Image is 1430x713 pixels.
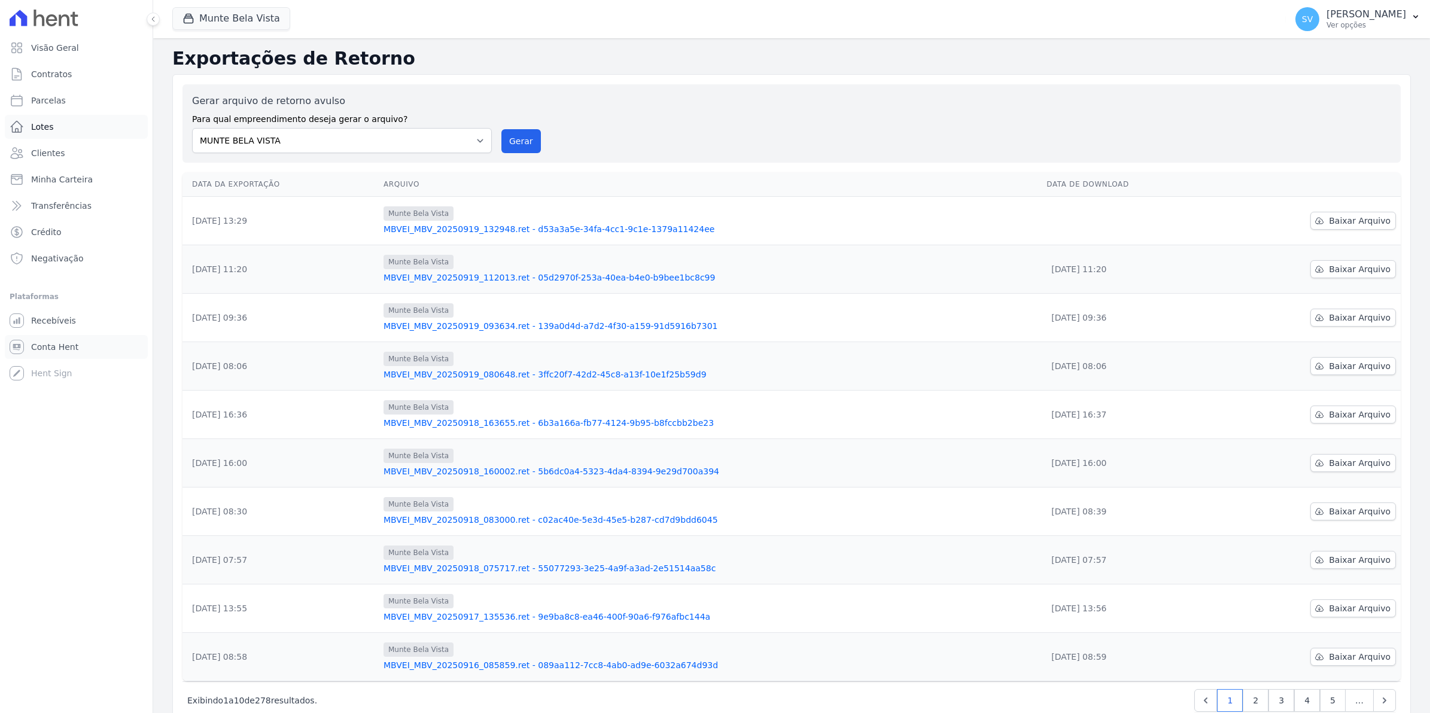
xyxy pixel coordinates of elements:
span: Baixar Arquivo [1329,651,1391,663]
td: [DATE] 07:57 [182,536,379,584]
a: MBVEI_MBV_20250918_083000.ret - c02ac40e-5e3d-45e5-b287-cd7d9bdd6045 [384,514,1037,526]
span: Munte Bela Vista [384,303,454,318]
a: Recebíveis [5,309,148,333]
a: Baixar Arquivo [1310,502,1396,520]
a: Baixar Arquivo [1310,454,1396,472]
th: Data de Download [1042,172,1218,197]
a: Transferências [5,194,148,218]
span: Munte Bela Vista [384,352,454,366]
span: Munte Bela Vista [384,449,454,463]
span: 1 [223,696,229,705]
span: Recebíveis [31,315,76,327]
td: [DATE] 16:36 [182,391,379,439]
td: [DATE] 08:39 [1042,487,1218,536]
label: Gerar arquivo de retorno avulso [192,94,492,108]
span: Crédito [31,226,62,238]
a: MBVEI_MBV_20250918_160002.ret - 5b6dc0a4-5323-4da4-8394-9e29d700a394 [384,465,1037,477]
td: [DATE] 11:20 [182,245,379,294]
span: Baixar Arquivo [1329,409,1391,421]
td: [DATE] 13:55 [182,584,379,633]
a: Baixar Arquivo [1310,551,1396,569]
a: Crédito [5,220,148,244]
td: [DATE] 08:06 [182,342,379,391]
a: Negativação [5,246,148,270]
td: [DATE] 16:00 [1042,439,1218,487]
div: Plataformas [10,290,143,304]
span: Baixar Arquivo [1329,360,1391,372]
td: [DATE] 08:06 [1042,342,1218,391]
td: [DATE] 13:29 [182,197,379,245]
td: [DATE] 13:56 [1042,584,1218,633]
span: Baixar Arquivo [1329,457,1391,469]
a: Baixar Arquivo [1310,260,1396,278]
p: Ver opções [1326,20,1406,30]
td: [DATE] 09:36 [182,294,379,342]
a: 3 [1268,689,1294,712]
span: Baixar Arquivo [1329,505,1391,517]
span: Baixar Arquivo [1329,312,1391,324]
td: [DATE] 09:36 [1042,294,1218,342]
a: MBVEI_MBV_20250919_093634.ret - 139a0d4d-a7d2-4f30-a159-91d5916b7301 [384,320,1037,332]
a: 1 [1217,689,1243,712]
span: Munte Bela Vista [384,642,454,657]
span: Baixar Arquivo [1329,554,1391,566]
a: MBVEI_MBV_20250916_085859.ret - 089aa112-7cc8-4ab0-ad9e-6032a674d93d [384,659,1037,671]
button: SV [PERSON_NAME] Ver opções [1286,2,1430,36]
h2: Exportações de Retorno [172,48,1411,69]
span: SV [1302,15,1313,23]
a: 2 [1243,689,1268,712]
span: Transferências [31,200,92,212]
span: Munte Bela Vista [384,497,454,511]
a: Baixar Arquivo [1310,212,1396,230]
td: [DATE] 16:00 [182,439,379,487]
a: Baixar Arquivo [1310,357,1396,375]
span: 278 [255,696,271,705]
a: Baixar Arquivo [1310,406,1396,423]
a: MBVEI_MBV_20250918_075717.ret - 55077293-3e25-4a9f-a3ad-2e51514aa58c [384,562,1037,574]
a: Baixar Arquivo [1310,309,1396,327]
span: Parcelas [31,95,66,106]
button: Munte Bela Vista [172,7,290,30]
span: Baixar Arquivo [1329,215,1391,227]
button: Gerar [501,129,541,153]
a: Baixar Arquivo [1310,648,1396,666]
span: Conta Hent [31,341,78,353]
span: Clientes [31,147,65,159]
label: Para qual empreendimento deseja gerar o arquivo? [192,108,492,126]
a: MBVEI_MBV_20250918_163655.ret - 6b3a166a-fb77-4124-9b95-b8fccbb2be23 [384,417,1037,429]
td: [DATE] 07:57 [1042,536,1218,584]
td: [DATE] 11:20 [1042,245,1218,294]
a: MBVEI_MBV_20250919_080648.ret - 3ffc20f7-42d2-45c8-a13f-10e1f25b59d9 [384,368,1037,380]
td: [DATE] 08:58 [182,633,379,681]
p: [PERSON_NAME] [1326,8,1406,20]
th: Arquivo [379,172,1042,197]
a: Minha Carteira [5,167,148,191]
span: Munte Bela Vista [384,546,454,560]
span: Baixar Arquivo [1329,602,1391,614]
span: Visão Geral [31,42,79,54]
a: Parcelas [5,89,148,112]
a: Conta Hent [5,335,148,359]
span: Munte Bela Vista [384,255,454,269]
span: Contratos [31,68,72,80]
span: Minha Carteira [31,173,93,185]
span: Munte Bela Vista [384,206,454,221]
a: Lotes [5,115,148,139]
span: Negativação [31,252,84,264]
a: MBVEI_MBV_20250919_112013.ret - 05d2970f-253a-40ea-b4e0-b9bee1bc8c99 [384,272,1037,284]
td: [DATE] 16:37 [1042,391,1218,439]
a: Previous [1194,689,1217,712]
a: MBVEI_MBV_20250917_135536.ret - 9e9ba8c8-ea46-400f-90a6-f976afbc144a [384,611,1037,623]
a: 4 [1294,689,1320,712]
p: Exibindo a de resultados. [187,694,317,706]
a: MBVEI_MBV_20250919_132948.ret - d53a3a5e-34fa-4cc1-9c1e-1379a11424ee [384,223,1037,235]
a: Clientes [5,141,148,165]
th: Data da Exportação [182,172,379,197]
span: Baixar Arquivo [1329,263,1391,275]
a: Next [1373,689,1396,712]
span: Munte Bela Vista [384,400,454,415]
span: 10 [234,696,245,705]
span: … [1345,689,1374,712]
span: Munte Bela Vista [384,594,454,608]
a: Baixar Arquivo [1310,599,1396,617]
